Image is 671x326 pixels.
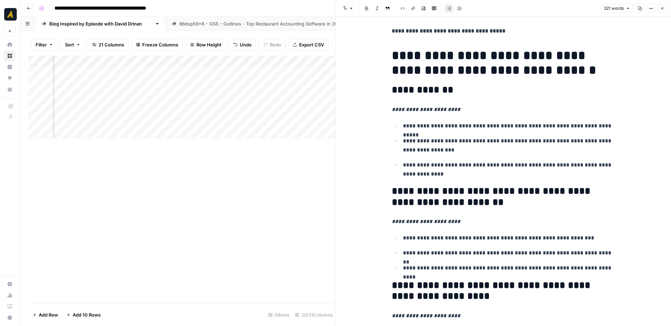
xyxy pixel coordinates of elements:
[179,20,421,27] div: 86dxp59x6 - GSS - Outlines - Top Restaurant Accounting Software in [DATE]: Tools That Save Time a...
[270,41,281,48] span: Redo
[4,312,15,323] button: Help + Support
[4,61,15,73] a: Insights
[60,39,85,50] button: Sort
[39,311,58,318] span: Add Row
[73,311,101,318] span: Add 10 Rows
[604,5,624,12] span: 321 words
[31,39,58,50] button: Filter
[142,41,178,48] span: Freeze Columns
[196,41,222,48] span: Row Height
[266,309,292,320] div: 5 Rows
[4,6,15,23] button: Workspace: Marketers in Demand
[299,41,324,48] span: Export CSV
[240,41,252,48] span: Undo
[62,309,105,320] button: Add 10 Rows
[99,41,124,48] span: 21 Columns
[4,8,17,21] img: Marketers in Demand Logo
[166,17,435,31] a: 86dxp59x6 - GSS - Outlines - Top Restaurant Accounting Software in [DATE]: Tools That Save Time a...
[4,73,15,84] a: Opportunities
[4,301,15,312] a: Learning Hub
[229,39,256,50] button: Undo
[292,309,335,320] div: 20/21 Columns
[36,17,166,31] a: Blog Inspired by Episode with [PERSON_NAME]
[4,39,15,50] a: Home
[186,39,226,50] button: Row Height
[88,39,129,50] button: 21 Columns
[36,41,47,48] span: Filter
[601,4,633,13] button: 321 words
[259,39,286,50] button: Redo
[131,39,183,50] button: Freeze Columns
[4,290,15,301] a: Usage
[288,39,329,50] button: Export CSV
[4,84,15,95] a: Your Data
[4,50,15,61] a: Browse
[4,279,15,290] a: Settings
[65,41,74,48] span: Sort
[49,20,152,27] div: Blog Inspired by Episode with [PERSON_NAME]
[28,309,62,320] button: Add Row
